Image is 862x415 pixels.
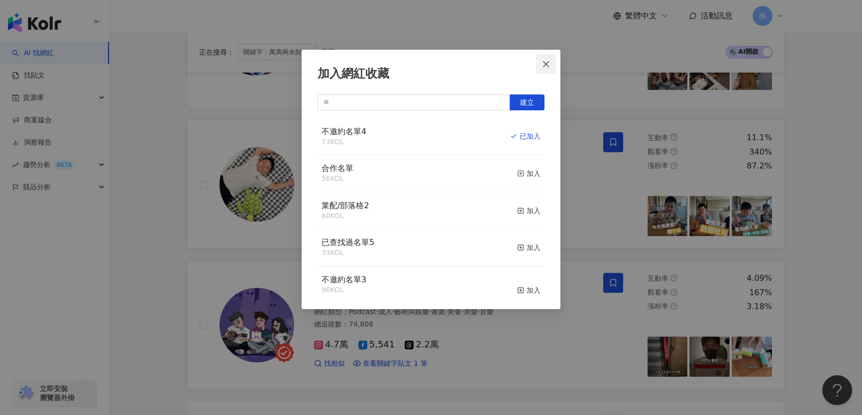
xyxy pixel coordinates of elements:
[322,211,369,221] div: 80 KOL
[517,163,540,184] button: 加入
[322,276,366,284] a: 不邀約名單3
[517,168,540,179] div: 加入
[510,131,540,142] div: 已加入
[322,174,353,184] div: 56 KOL
[322,238,374,247] span: 已查找過名單5
[517,274,540,306] button: 加入
[322,128,366,136] a: 不邀約名單4
[517,205,540,216] div: 加入
[517,200,540,221] button: 加入
[322,164,353,173] span: 合作名單
[520,98,534,106] span: 建立
[187,120,784,249] a: KOL Avatarmimiiiilee網紅類型：親子·家庭·美食總追蹤數：17,2781.7萬找相似查看關鍵字貼文 1 筆互動率question-circle11.1%觀看率question-...
[322,137,366,147] div: 73 KOL
[322,127,366,136] span: 不邀約名單4
[322,165,353,172] a: 合作名單
[517,237,540,258] button: 加入
[542,60,550,68] span: close
[322,202,369,210] a: 業配/部落格2
[536,54,556,74] button: Close
[322,239,374,247] a: 已查找過名單5
[322,297,453,305] span: 收藏內網紅人選已達 90 人，目前無法新增
[322,275,366,284] span: 不邀約名單3
[322,285,453,295] div: 90 KOL
[517,285,540,296] div: 加入
[517,242,540,253] div: 加入
[510,94,544,110] button: 建立
[510,126,540,147] button: 已加入
[318,66,544,83] div: 加入網紅收藏
[322,248,374,258] div: 33 KOL
[322,201,369,210] span: 業配/部落格2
